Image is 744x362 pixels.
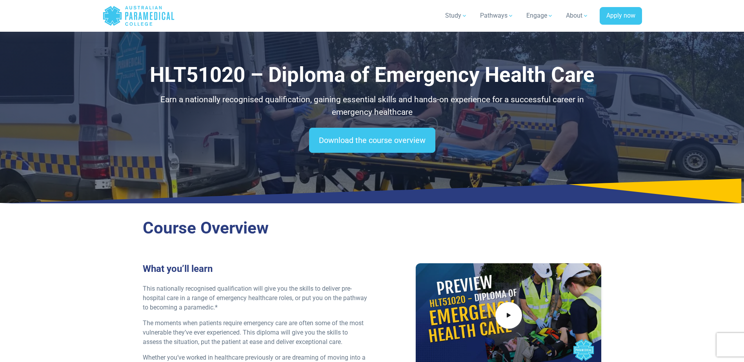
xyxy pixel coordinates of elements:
[143,94,602,118] p: Earn a nationally recognised qualification, gaining essential skills and hands-on experience for ...
[143,263,367,275] h3: What you’ll learn
[102,3,175,29] a: Australian Paramedical College
[143,63,602,87] h1: HLT51020 – Diploma of Emergency Health Care
[309,128,435,153] a: Download the course overview
[143,284,367,312] p: This nationally recognised qualification will give you the skills to deliver pre-hospital care in...
[475,5,518,27] a: Pathways
[143,319,367,347] p: The moments when patients require emergency care are often some of the most vulnerable they’ve ev...
[440,5,472,27] a: Study
[561,5,593,27] a: About
[600,7,642,25] a: Apply now
[522,5,558,27] a: Engage
[143,218,602,238] h2: Course Overview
